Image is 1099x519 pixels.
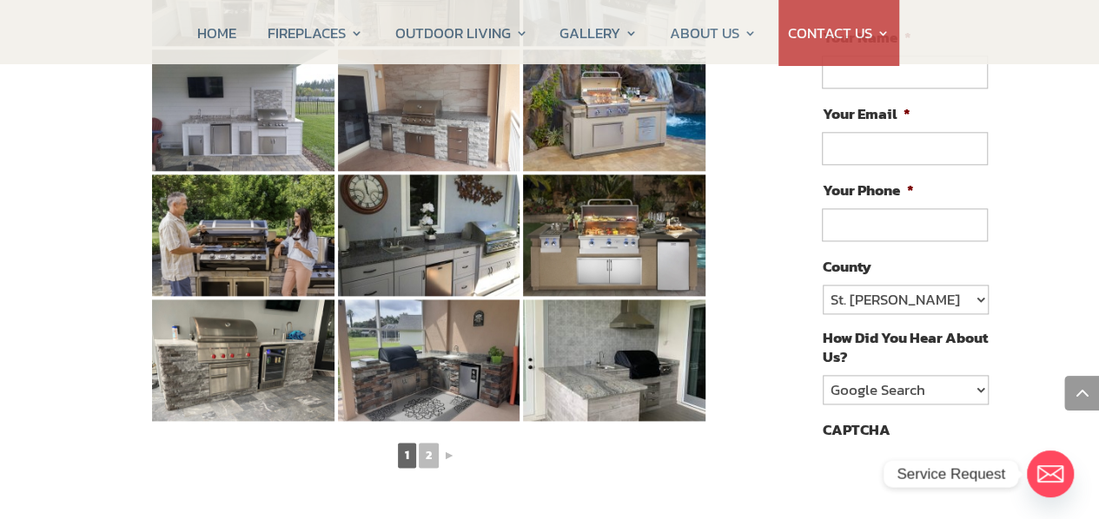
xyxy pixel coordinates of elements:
span: 1 [398,443,416,468]
a: 2 [419,443,439,468]
img: 18 [152,174,334,296]
label: Your Email [822,104,910,123]
img: 23 [523,299,705,421]
label: County [822,257,871,276]
img: 16 [338,49,520,171]
img: 21 [152,299,334,421]
img: 20 [523,174,705,296]
img: 22 [338,299,520,421]
iframe: reCAPTCHA [822,448,1086,516]
img: 15 [152,49,334,171]
label: CAPTCHA [822,420,890,439]
label: Your Phone [822,181,913,200]
a: ► [441,444,457,466]
label: How Did You Hear About Us? [822,328,987,366]
img: 19 [338,174,520,296]
a: Email [1027,450,1074,497]
img: 17 [523,49,705,171]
